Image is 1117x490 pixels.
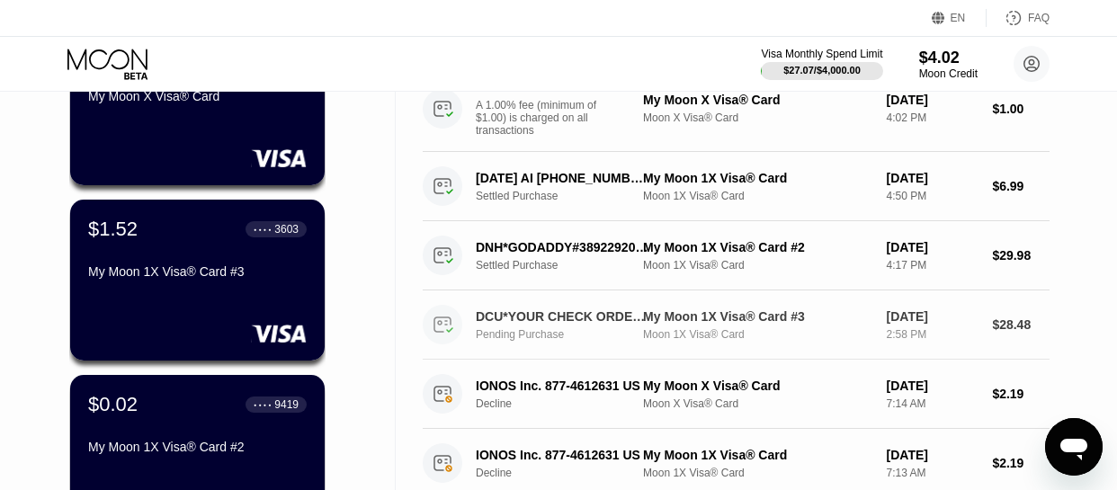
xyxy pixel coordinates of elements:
[476,240,648,254] div: DNH*GODADDY#3892292090 480-5058855 US
[887,448,978,462] div: [DATE]
[423,152,1050,221] div: [DATE] AI [PHONE_NUMBER] USSettled PurchaseMy Moon 1X Visa® CardMoon 1X Visa® Card[DATE]4:50 PM$6.99
[88,218,138,241] div: $1.52
[987,9,1050,27] div: FAQ
[919,49,978,67] div: $4.02
[423,66,1050,152] div: FeeA 1.00% fee (minimum of $1.00) is charged on all transactionsMy Moon X Visa® CardMoon X Visa® ...
[887,379,978,393] div: [DATE]
[476,259,661,272] div: Settled Purchase
[476,190,661,202] div: Settled Purchase
[274,398,299,411] div: 9419
[992,317,1050,332] div: $28.48
[70,200,325,361] div: $1.52● ● ● ●3603My Moon 1X Visa® Card #3
[887,111,978,124] div: 4:02 PM
[423,360,1050,429] div: IONOS Inc. 877-4612631 USDeclineMy Moon X Visa® CardMoon X Visa® Card[DATE]7:14 AM$2.19
[919,67,978,80] div: Moon Credit
[643,309,872,324] div: My Moon 1X Visa® Card #3
[887,190,978,202] div: 4:50 PM
[887,467,978,479] div: 7:13 AM
[476,397,661,410] div: Decline
[254,227,272,232] div: ● ● ● ●
[951,12,966,24] div: EN
[992,387,1050,401] div: $2.19
[476,448,648,462] div: IONOS Inc. 877-4612631 US
[643,259,872,272] div: Moon 1X Visa® Card
[643,467,872,479] div: Moon 1X Visa® Card
[783,65,861,76] div: $27.07 / $4,000.00
[476,379,648,393] div: IONOS Inc. 877-4612631 US
[887,93,978,107] div: [DATE]
[761,48,882,80] div: Visa Monthly Spend Limit$27.07/$4,000.00
[887,171,978,185] div: [DATE]
[88,440,307,454] div: My Moon 1X Visa® Card #2
[643,328,872,341] div: Moon 1X Visa® Card
[423,290,1050,360] div: DCU*YOUR CHECK ORDER [PHONE_NUMBER] USPending PurchaseMy Moon 1X Visa® Card #3Moon 1X Visa® Card[...
[88,393,138,416] div: $0.02
[476,171,648,185] div: [DATE] AI [PHONE_NUMBER] US
[643,111,872,124] div: Moon X Visa® Card
[70,24,325,185] div: $4.02● ● ● ●9978My Moon X Visa® Card
[476,467,661,479] div: Decline
[643,190,872,202] div: Moon 1X Visa® Card
[1028,12,1050,24] div: FAQ
[643,93,872,107] div: My Moon X Visa® Card
[887,240,978,254] div: [DATE]
[1045,418,1103,476] iframe: Button to launch messaging window
[476,328,661,341] div: Pending Purchase
[992,102,1050,116] div: $1.00
[992,248,1050,263] div: $29.98
[274,223,299,236] div: 3603
[992,456,1050,470] div: $2.19
[992,179,1050,193] div: $6.99
[88,264,307,279] div: My Moon 1X Visa® Card #3
[761,48,882,60] div: Visa Monthly Spend Limit
[887,259,978,272] div: 4:17 PM
[932,9,987,27] div: EN
[887,328,978,341] div: 2:58 PM
[643,171,872,185] div: My Moon 1X Visa® Card
[643,379,872,393] div: My Moon X Visa® Card
[643,397,872,410] div: Moon X Visa® Card
[88,89,307,103] div: My Moon X Visa® Card
[254,402,272,407] div: ● ● ● ●
[887,309,978,324] div: [DATE]
[643,448,872,462] div: My Moon 1X Visa® Card
[476,309,648,324] div: DCU*YOUR CHECK ORDER [PHONE_NUMBER] US
[887,397,978,410] div: 7:14 AM
[919,49,978,80] div: $4.02Moon Credit
[476,99,611,137] div: A 1.00% fee (minimum of $1.00) is charged on all transactions
[423,221,1050,290] div: DNH*GODADDY#3892292090 480-5058855 USSettled PurchaseMy Moon 1X Visa® Card #2Moon 1X Visa® Card[D...
[643,240,872,254] div: My Moon 1X Visa® Card #2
